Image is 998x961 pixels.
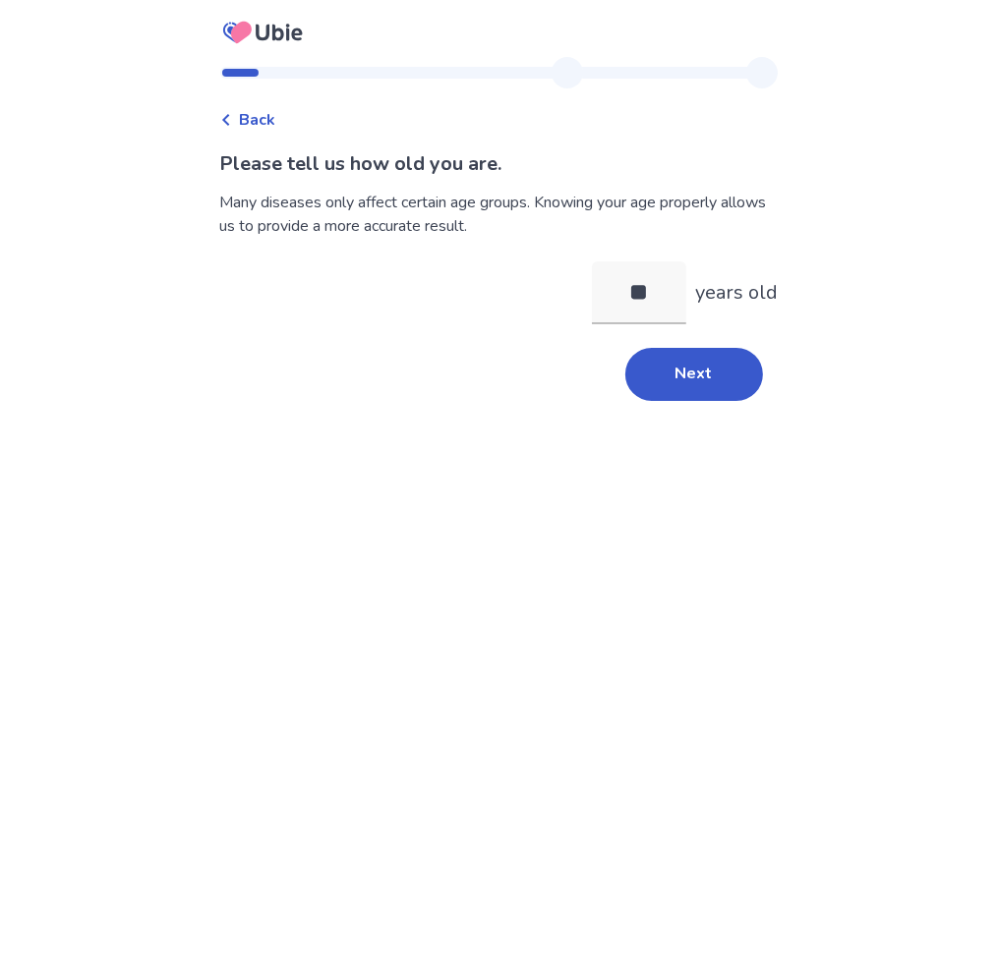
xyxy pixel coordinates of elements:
span: Back [240,108,276,132]
input: years old [592,261,686,324]
button: Next [625,348,763,401]
p: Please tell us how old you are. [220,149,779,179]
div: Many diseases only affect certain age groups. Knowing your age properly allows us to provide a mo... [220,191,779,238]
p: years old [696,278,779,308]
